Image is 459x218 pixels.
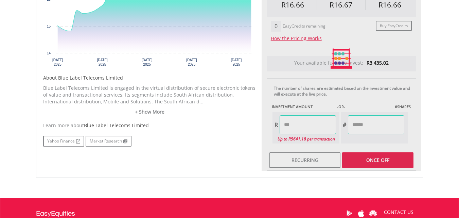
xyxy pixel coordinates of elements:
[141,58,152,66] text: [DATE] 2025
[43,74,257,81] h5: About Blue Label Telecoms Limited
[97,58,108,66] text: [DATE] 2025
[86,136,131,147] a: Market Research
[84,122,149,129] span: Blue Label Telecoms Limited
[43,85,257,105] p: Blue Label Telecoms Limited is engaged in the virtual distribution of secure electronic tokens of...
[47,24,51,28] text: 15
[186,58,197,66] text: [DATE] 2025
[43,122,257,129] div: Learn more about
[43,136,84,147] a: Yahoo Finance
[47,51,51,55] text: 14
[52,58,63,66] text: [DATE] 2025
[43,108,257,115] a: + Show More
[231,58,242,66] text: [DATE] 2025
